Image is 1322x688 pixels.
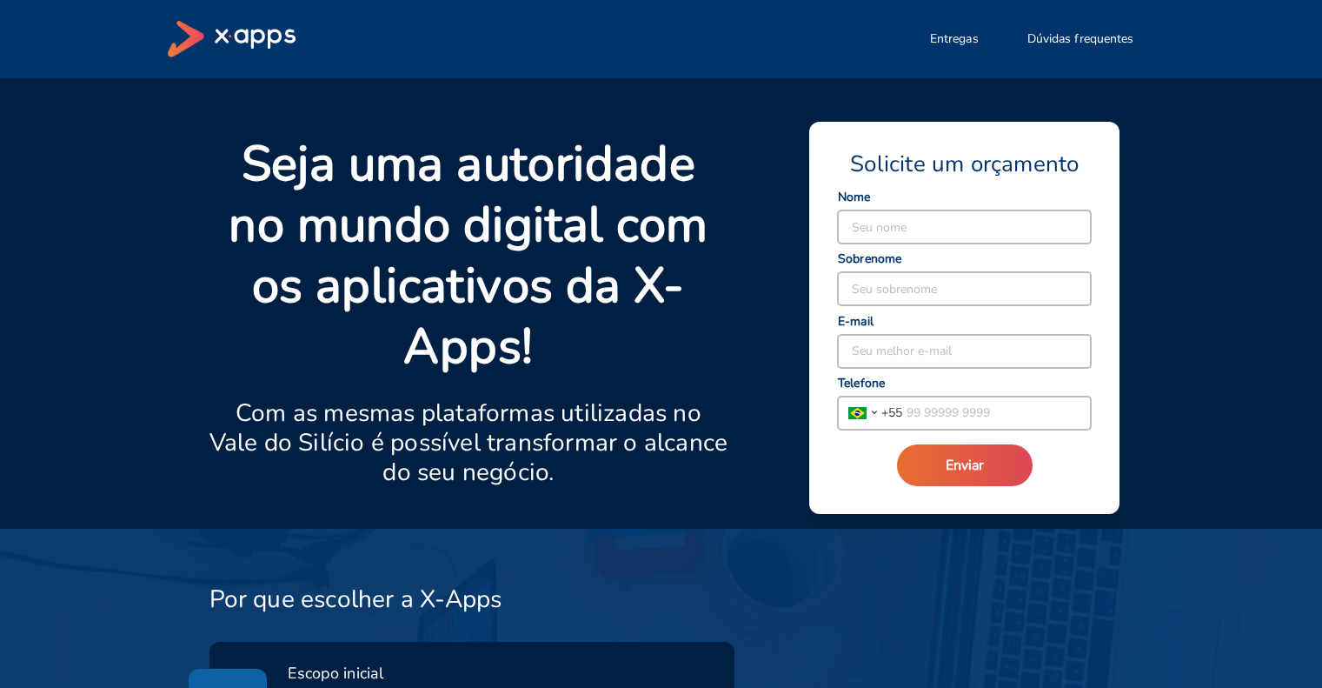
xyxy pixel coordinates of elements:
input: Seu sobrenome [838,272,1091,305]
button: Dúvidas frequentes [1006,22,1155,57]
button: Entregas [909,22,1000,57]
input: 99 99999 9999 [902,397,1091,430]
span: Solicite um orçamento [850,150,1079,179]
input: Seu melhor e-mail [838,335,1091,368]
h3: Por que escolher a X-Apps [209,584,502,614]
input: Seu nome [838,210,1091,244]
span: Escopo inicial [288,663,383,684]
span: Entregas [930,30,979,48]
p: Com as mesmas plataformas utilizadas no Vale do Silício é possível transformar o alcance do seu n... [209,398,728,487]
span: Dúvidas frequentes [1027,30,1134,48]
span: Enviar [946,456,984,475]
p: Seja uma autoridade no mundo digital com os aplicativos da X-Apps! [209,134,728,377]
button: Enviar [897,444,1033,486]
span: + 55 [881,404,902,422]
